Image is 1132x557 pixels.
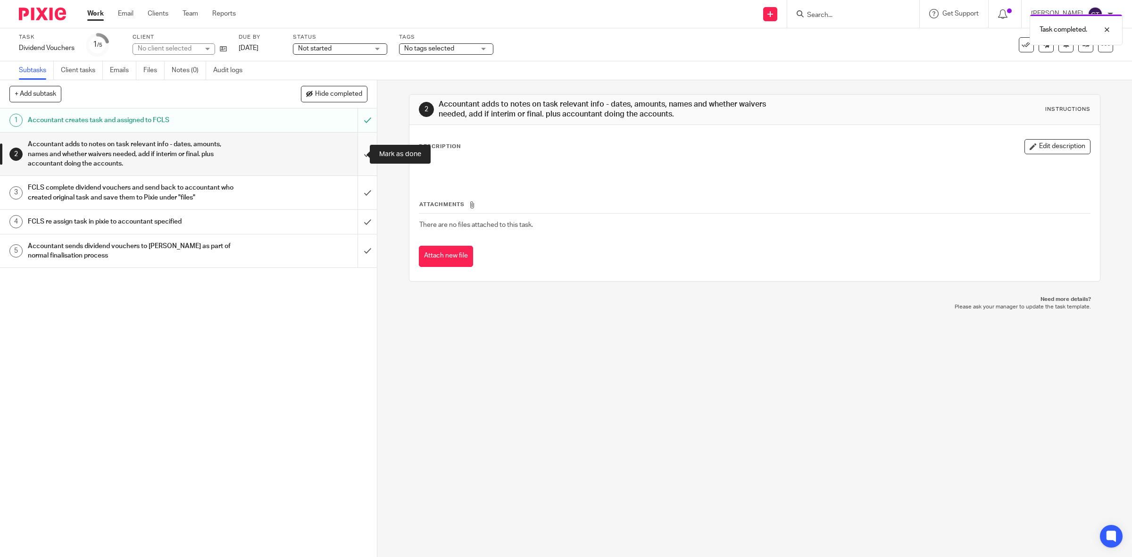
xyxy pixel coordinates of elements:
a: Notes (0) [172,61,206,80]
div: 1 [93,39,102,50]
button: Attach new file [419,246,473,267]
label: Tags [399,33,493,41]
a: Email [118,9,133,18]
img: Pixie [19,8,66,20]
a: Team [183,9,198,18]
a: Reports [212,9,236,18]
a: Audit logs [213,61,250,80]
h1: Accountant adds to notes on task relevant info - dates, amounts, names and whether waivers needed... [28,137,241,171]
h1: Accountant creates task and assigned to FCLS [28,113,241,127]
h1: Accountant sends dividend vouchers to [PERSON_NAME] as part of normal finalisation process [28,239,241,263]
label: Client [133,33,227,41]
div: 3 [9,186,23,200]
a: Work [87,9,104,18]
a: Subtasks [19,61,54,80]
label: Due by [239,33,281,41]
div: 4 [9,215,23,228]
small: /5 [97,42,102,48]
div: 5 [9,244,23,258]
a: Files [143,61,165,80]
div: No client selected [138,44,199,53]
a: Emails [110,61,136,80]
span: There are no files attached to this task. [419,222,533,228]
div: Dividend Vouchers [19,43,75,53]
div: 1 [9,114,23,127]
a: Client tasks [61,61,103,80]
span: [DATE] [239,45,258,51]
img: svg%3E [1088,7,1103,22]
p: Description [419,143,461,150]
a: Clients [148,9,168,18]
span: Not started [298,45,332,52]
div: Instructions [1045,106,1090,113]
h1: FCLS complete dividend vouchers and send back to accountant who created original task and save th... [28,181,241,205]
span: Attachments [419,202,465,207]
p: Task completed. [1040,25,1087,34]
div: 2 [9,148,23,161]
h1: Accountant adds to notes on task relevant info - dates, amounts, names and whether waivers needed... [439,100,774,120]
button: + Add subtask [9,86,61,102]
button: Edit description [1024,139,1090,154]
label: Status [293,33,387,41]
label: Task [19,33,75,41]
span: Hide completed [315,91,362,98]
p: Need more details? [418,296,1091,303]
span: No tags selected [404,45,454,52]
div: 2 [419,102,434,117]
h1: FCLS re assign task in pixie to accountant specified [28,215,241,229]
button: Hide completed [301,86,367,102]
p: Please ask your manager to update the task template. [418,303,1091,311]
